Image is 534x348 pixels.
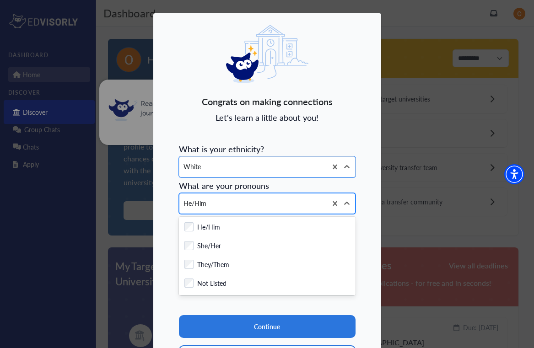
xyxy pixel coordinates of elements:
label: He/Him [197,222,220,234]
span: Street Address [179,216,234,228]
div: White [179,157,327,177]
div: He/Him [179,193,327,214]
span: What are your pronouns [179,180,269,191]
img: eddy logo [226,25,308,83]
span: Congrats on making connections [202,95,333,108]
label: They/Them [197,260,229,271]
label: Not Listed [197,278,227,290]
div: Accessibility Menu [504,164,524,184]
label: She/Her [197,241,221,252]
span: Let's learn a little about you! [216,112,318,123]
button: Continue [179,315,356,338]
span: What is your ethnicity? [179,143,264,155]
